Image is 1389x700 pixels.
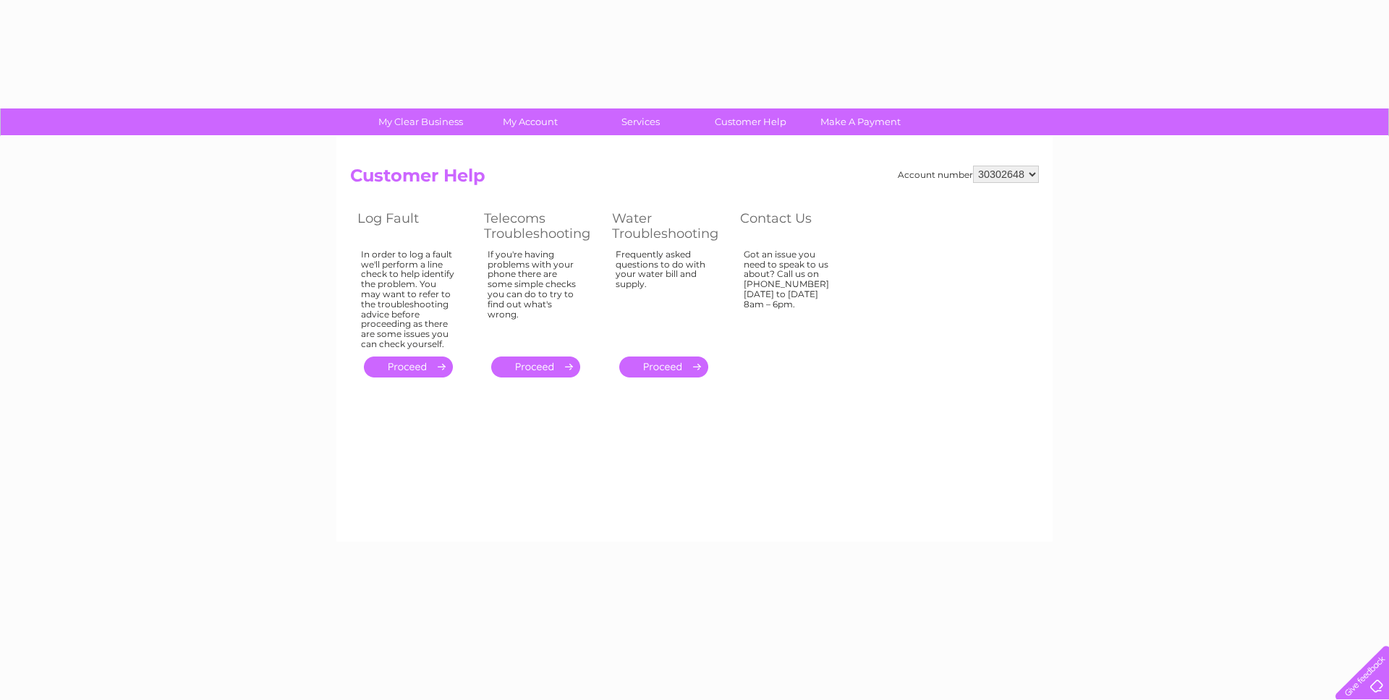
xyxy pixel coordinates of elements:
[477,207,605,245] th: Telecoms Troubleshooting
[801,108,920,135] a: Make A Payment
[619,357,708,377] a: .
[616,249,711,343] div: Frequently asked questions to do with your water bill and supply.
[733,207,859,245] th: Contact Us
[350,166,1039,193] h2: Customer Help
[898,166,1039,183] div: Account number
[364,357,453,377] a: .
[350,207,477,245] th: Log Fault
[691,108,810,135] a: Customer Help
[744,249,838,343] div: Got an issue you need to speak to us about? Call us on [PHONE_NUMBER] [DATE] to [DATE] 8am – 6pm.
[605,207,733,245] th: Water Troubleshooting
[488,249,583,343] div: If you're having problems with your phone there are some simple checks you can do to try to find ...
[581,108,700,135] a: Services
[471,108,590,135] a: My Account
[361,249,455,349] div: In order to log a fault we'll perform a line check to help identify the problem. You may want to ...
[361,108,480,135] a: My Clear Business
[491,357,580,377] a: .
